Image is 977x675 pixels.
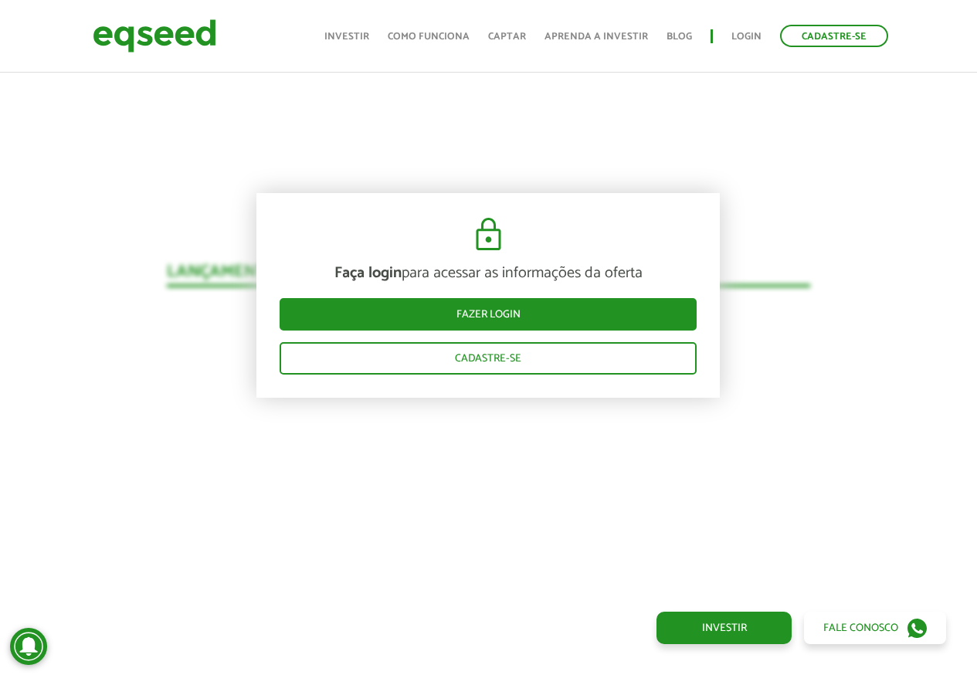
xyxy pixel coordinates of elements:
a: Aprenda a investir [544,32,648,42]
a: Como funciona [388,32,470,42]
img: EqSeed [93,15,216,56]
p: para acessar as informações da oferta [280,264,697,283]
a: Login [731,32,762,42]
a: Captar [488,32,526,42]
a: Blog [667,32,692,42]
a: Cadastre-se [780,25,888,47]
a: Investir [656,612,792,644]
a: Fale conosco [804,612,946,644]
img: cadeado.svg [470,216,507,253]
a: Fazer login [280,298,697,331]
strong: Faça login [334,260,402,286]
a: Cadastre-se [280,342,697,375]
a: Investir [324,32,369,42]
